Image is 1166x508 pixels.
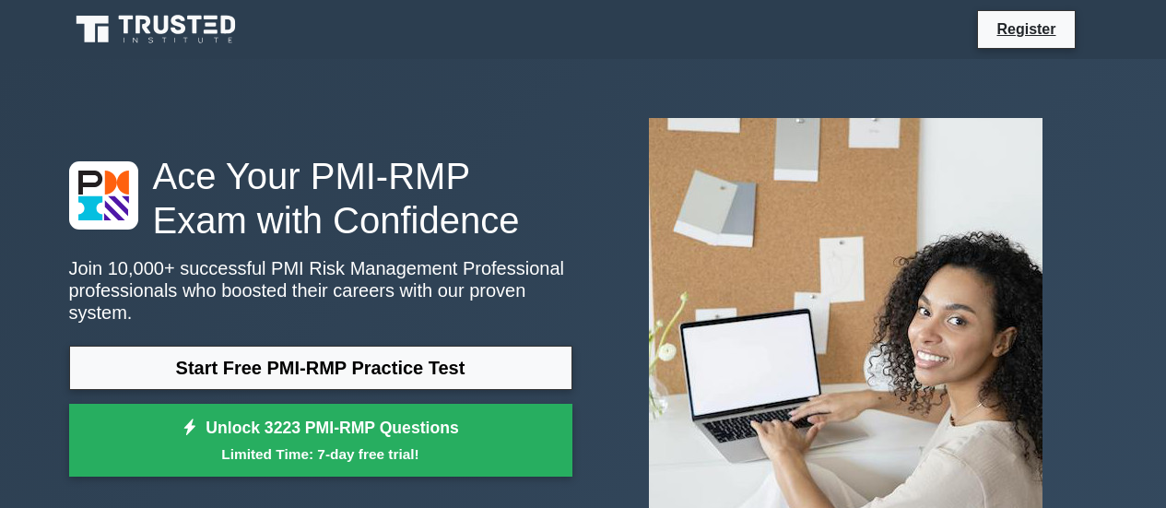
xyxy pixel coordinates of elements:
a: Unlock 3223 PMI-RMP QuestionsLimited Time: 7-day free trial! [69,404,572,478]
h1: Ace Your PMI-RMP Exam with Confidence [69,154,572,242]
p: Join 10,000+ successful PMI Risk Management Professional professionals who boosted their careers ... [69,257,572,324]
a: Register [985,18,1066,41]
a: Start Free PMI-RMP Practice Test [69,346,572,390]
small: Limited Time: 7-day free trial! [92,443,549,465]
